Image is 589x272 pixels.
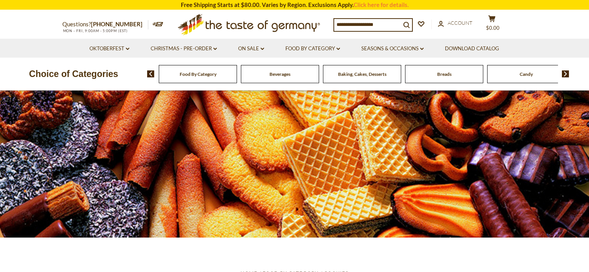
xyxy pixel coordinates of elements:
a: Beverages [270,71,290,77]
a: Download Catalog [445,44,499,53]
img: next arrow [562,70,569,77]
span: $0.00 [486,25,500,31]
a: Candy [520,71,533,77]
p: Questions? [62,19,148,29]
a: Food By Category [285,44,340,53]
a: On Sale [238,44,264,53]
a: Food By Category [180,71,216,77]
button: $0.00 [481,15,504,34]
span: MON - FRI, 9:00AM - 5:00PM (EST) [62,29,128,33]
a: Christmas - PRE-ORDER [151,44,217,53]
a: Oktoberfest [89,44,129,53]
img: previous arrow [147,70,155,77]
a: [PHONE_NUMBER] [91,21,143,27]
a: Seasons & Occasions [361,44,424,53]
a: Breads [437,71,452,77]
span: Account [448,20,472,26]
a: Click here for details. [354,1,409,8]
a: Baking, Cakes, Desserts [338,71,386,77]
a: Account [438,19,472,27]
